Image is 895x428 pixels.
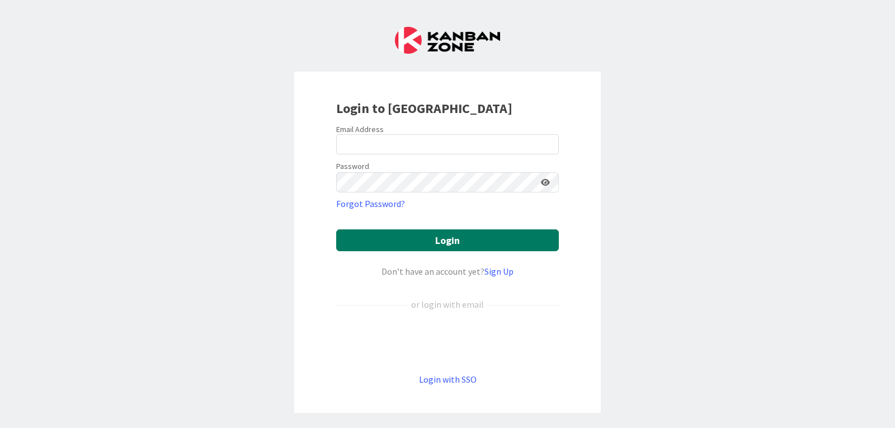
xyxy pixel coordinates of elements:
[408,298,487,311] div: or login with email
[331,330,564,354] iframe: Sign in with Google Button
[336,229,559,251] button: Login
[336,197,405,210] a: Forgot Password?
[336,161,369,172] label: Password
[419,374,477,385] a: Login with SSO
[336,124,384,134] label: Email Address
[336,265,559,278] div: Don’t have an account yet?
[484,266,514,277] a: Sign Up
[395,27,500,54] img: Kanban Zone
[336,100,512,117] b: Login to [GEOGRAPHIC_DATA]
